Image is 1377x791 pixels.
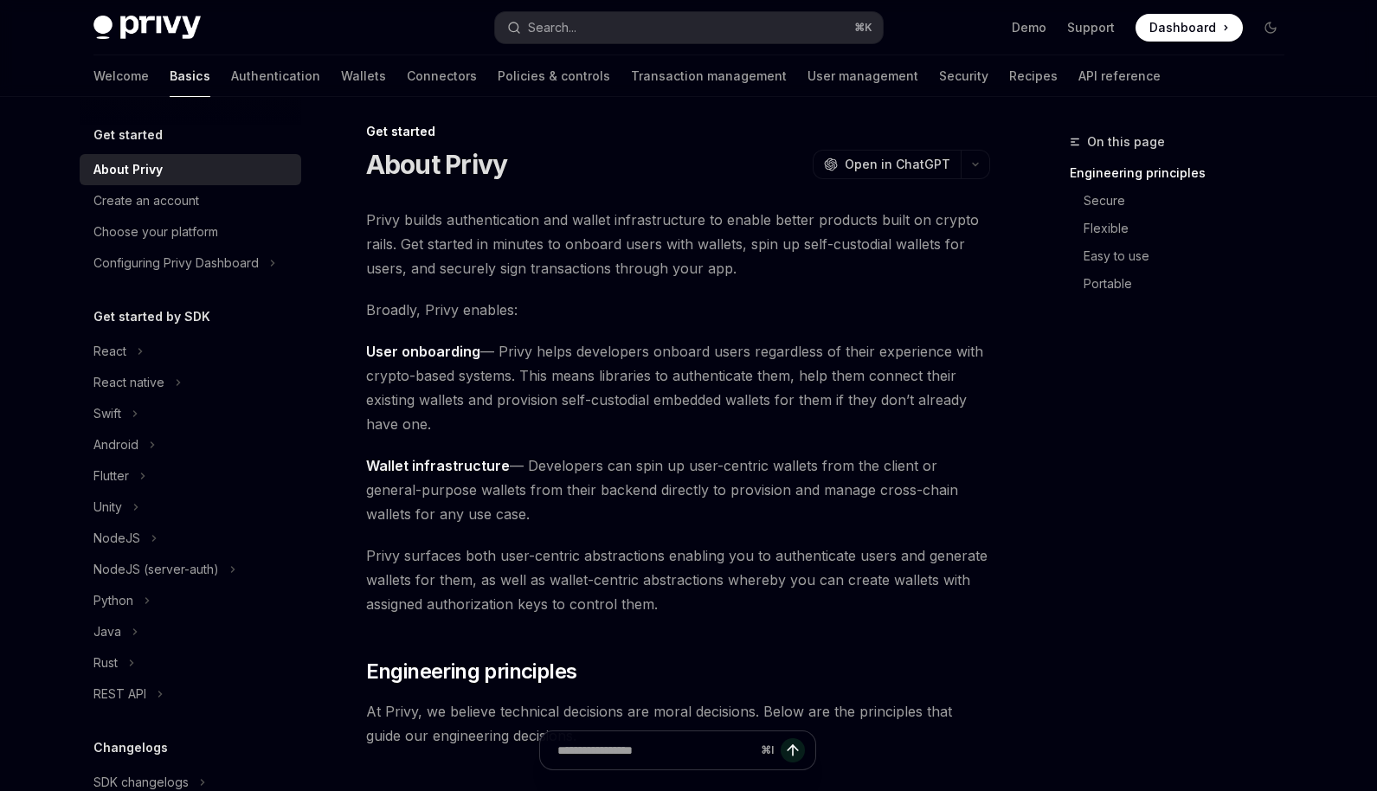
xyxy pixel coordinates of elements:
button: Toggle REST API section [80,678,301,710]
a: API reference [1078,55,1161,97]
span: Privy surfaces both user-centric abstractions enabling you to authenticate users and generate wal... [366,543,990,616]
div: NodeJS (server-auth) [93,559,219,580]
button: Toggle Java section [80,616,301,647]
a: Connectors [407,55,477,97]
div: Create an account [93,190,199,211]
span: Open in ChatGPT [845,156,950,173]
a: Easy to use [1070,242,1298,270]
a: Authentication [231,55,320,97]
a: Choose your platform [80,216,301,248]
span: ⌘ K [854,21,872,35]
a: Secure [1070,187,1298,215]
input: Ask a question... [557,731,754,769]
a: Basics [170,55,210,97]
span: — Privy helps developers onboard users regardless of their experience with crypto-based systems. ... [366,339,990,436]
button: Toggle Configuring Privy Dashboard section [80,248,301,279]
div: Java [93,621,121,642]
a: Create an account [80,185,301,216]
h5: Get started by SDK [93,306,210,327]
h1: About Privy [366,149,508,180]
button: Open search [495,12,883,43]
a: Recipes [1009,55,1058,97]
div: Swift [93,403,121,424]
div: NodeJS [93,528,140,549]
div: Choose your platform [93,222,218,242]
a: User management [808,55,918,97]
strong: Wallet infrastructure [366,457,510,474]
button: Send message [781,738,805,762]
a: Security [939,55,988,97]
div: Rust [93,653,118,673]
a: Transaction management [631,55,787,97]
button: Toggle dark mode [1257,14,1284,42]
span: Broadly, Privy enables: [366,298,990,322]
button: Toggle NodeJS section [80,523,301,554]
button: Toggle NodeJS (server-auth) section [80,554,301,585]
div: Unity [93,497,122,518]
div: Get started [366,123,990,140]
button: Toggle Python section [80,585,301,616]
div: Python [93,590,133,611]
a: Dashboard [1136,14,1243,42]
div: React native [93,372,164,393]
span: On this page [1087,132,1165,152]
a: Portable [1070,270,1298,298]
a: Policies & controls [498,55,610,97]
div: About Privy [93,159,163,180]
div: React [93,341,126,362]
span: At Privy, we believe technical decisions are moral decisions. Below are the principles that guide... [366,699,990,748]
button: Toggle React native section [80,367,301,398]
a: Wallets [341,55,386,97]
h5: Get started [93,125,163,145]
div: Search... [528,17,576,38]
a: About Privy [80,154,301,185]
div: REST API [93,684,146,704]
a: Demo [1012,19,1046,36]
div: Flutter [93,466,129,486]
strong: User onboarding [366,343,480,360]
button: Toggle Swift section [80,398,301,429]
h5: Changelogs [93,737,168,758]
img: dark logo [93,16,201,40]
span: — Developers can spin up user-centric wallets from the client or general-purpose wallets from the... [366,453,990,526]
a: Flexible [1070,215,1298,242]
span: Dashboard [1149,19,1216,36]
span: Privy builds authentication and wallet infrastructure to enable better products built on crypto r... [366,208,990,280]
button: Toggle Android section [80,429,301,460]
a: Engineering principles [1070,159,1298,187]
a: Support [1067,19,1115,36]
div: Android [93,434,138,455]
a: Welcome [93,55,149,97]
button: Toggle Unity section [80,492,301,523]
span: Engineering principles [366,658,577,685]
button: Open in ChatGPT [813,150,961,179]
button: Toggle Flutter section [80,460,301,492]
button: Toggle Rust section [80,647,301,678]
button: Toggle React section [80,336,301,367]
div: Configuring Privy Dashboard [93,253,259,273]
